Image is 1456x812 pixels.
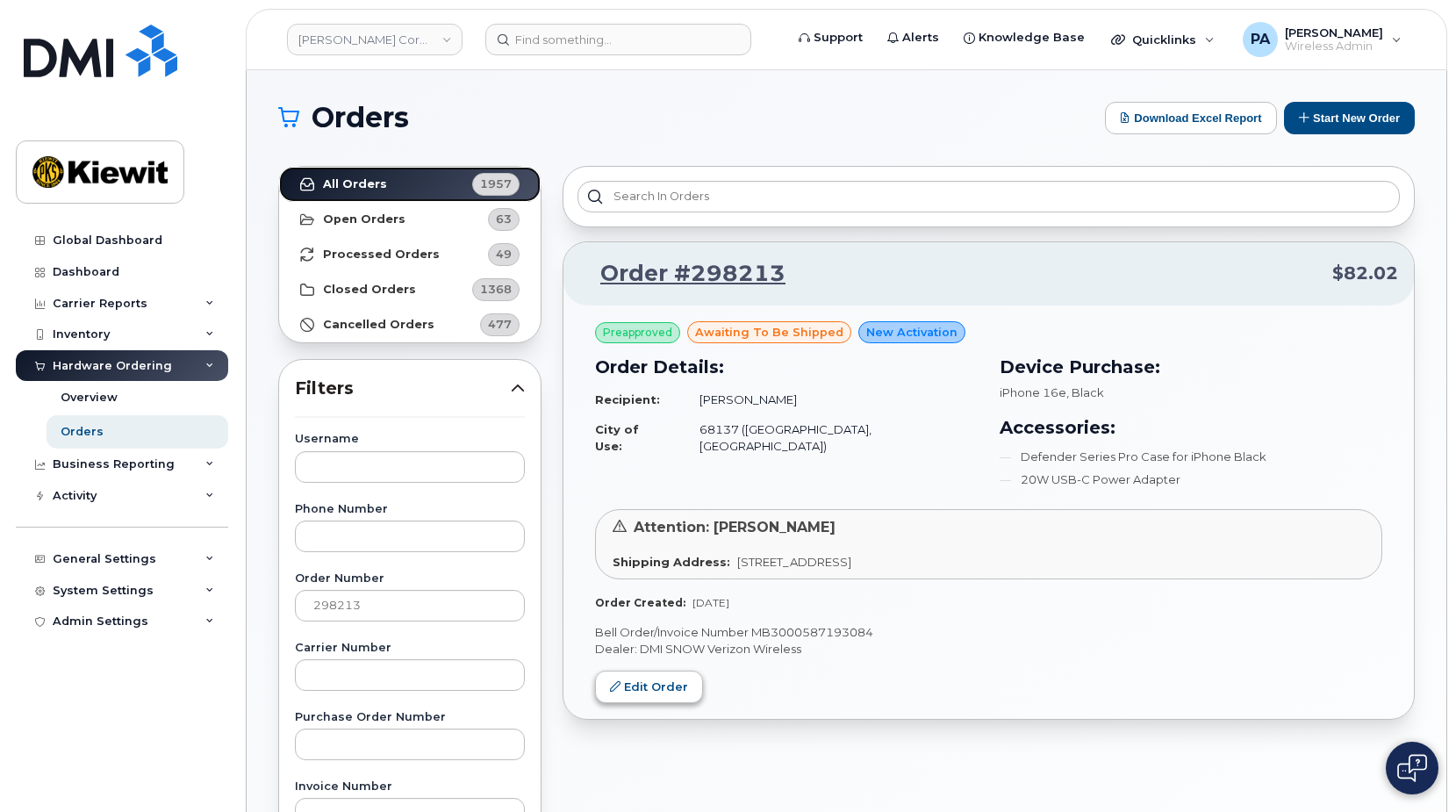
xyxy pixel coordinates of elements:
strong: Open Orders [323,212,405,226]
h3: Accessories: [1000,414,1383,441]
span: 49 [496,246,512,262]
span: Orders [312,104,409,131]
span: iPhone 16e [1000,385,1066,399]
p: Dealer: DMI SNOW Verizon Wireless [595,641,1382,658]
span: [STREET_ADDRESS] [737,555,851,569]
span: 477 [488,316,512,333]
label: Username [295,434,525,445]
span: Preapproved [603,325,672,341]
span: New Activation [866,324,958,341]
strong: All Orders [323,177,387,191]
button: Download Excel Report [1105,102,1277,134]
td: 68137 ([GEOGRAPHIC_DATA], [GEOGRAPHIC_DATA]) [684,414,978,461]
button: Start New Order [1284,102,1415,134]
span: [DATE] [692,596,729,609]
strong: Shipping Address: [613,555,730,569]
a: All Orders1957 [279,167,541,202]
a: Order #298213 [579,258,785,290]
span: Filters [295,376,511,401]
strong: Order Created: [595,596,685,609]
h3: Device Purchase: [1000,354,1383,380]
strong: City of Use: [595,422,639,453]
span: 1957 [480,176,512,192]
strong: Cancelled Orders [323,318,434,332]
strong: Closed Orders [323,283,416,297]
li: 20W USB-C Power Adapter [1000,471,1383,488]
strong: Recipient: [595,392,660,406]
a: Closed Orders1368 [279,272,541,307]
label: Invoice Number [295,781,525,793]
input: Search in orders [577,181,1400,212]
span: , Black [1066,385,1104,399]
img: Open chat [1397,754,1427,782]
label: Purchase Order Number [295,712,525,723]
span: awaiting to be shipped [695,324,843,341]
span: 63 [496,211,512,227]
label: Carrier Number [295,643,525,654]
label: Order Number [295,573,525,585]
p: Bell Order/Invoice Number MB3000587193084 [595,624,1382,641]
span: $82.02 [1332,261,1398,286]
a: Processed Orders49 [279,237,541,272]
strong: Processed Orders [323,248,440,262]
a: Cancelled Orders477 [279,307,541,342]
li: Defender Series Pro Case for iPhone Black [1000,449,1383,465]
span: Attention: [PERSON_NAME] [634,519,836,535]
a: Open Orders63 [279,202,541,237]
label: Phone Number [295,504,525,515]
a: Edit Order [595,671,703,703]
span: 1368 [480,281,512,298]
td: [PERSON_NAME] [684,384,978,415]
h3: Order Details: [595,354,979,380]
